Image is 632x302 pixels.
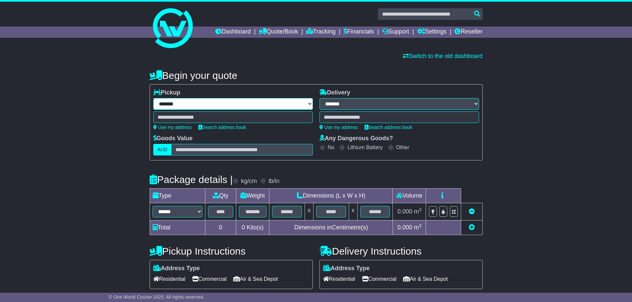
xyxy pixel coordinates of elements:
[414,208,422,215] span: m
[344,27,374,38] a: Financials
[397,208,412,215] span: 0.000
[233,274,278,284] span: Air & Sea Depot
[198,125,246,130] a: Search address book
[403,53,482,59] a: Switch to the old dashboard
[323,274,355,284] span: Residential
[153,265,200,272] label: Address Type
[319,135,393,142] label: Any Dangerous Goods?
[205,189,236,203] td: Qty
[236,189,269,203] td: Weight
[268,178,279,185] label: lb/in
[362,274,396,284] span: Commercial
[153,125,192,130] a: Use my address
[417,27,447,38] a: Settings
[153,144,172,155] label: AUD
[153,135,193,142] label: Goods Value
[306,27,335,38] a: Tracking
[393,189,426,203] td: Volume
[419,223,422,228] sup: 3
[269,220,393,235] td: Dimensions in Centimetre(s)
[349,203,357,220] td: x
[242,224,245,231] span: 0
[153,274,185,284] span: Residential
[241,178,257,185] label: kg/cm
[419,207,422,212] sup: 3
[153,89,180,96] label: Pickup
[414,224,422,231] span: m
[328,144,334,151] label: No
[319,125,358,130] a: Use my address
[215,27,251,38] a: Dashboard
[469,224,475,231] a: Add new item
[150,220,205,235] td: Total
[319,89,350,96] label: Delivery
[236,220,269,235] td: Kilo(s)
[150,246,313,257] h4: Pickup Instructions
[382,27,409,38] a: Support
[150,189,205,203] td: Type
[205,220,236,235] td: 0
[319,246,483,257] h4: Delivery Instructions
[403,274,448,284] span: Air & Sea Depot
[109,294,205,300] span: © One World Courier 2025. All rights reserved.
[150,174,233,185] h4: Package details |
[150,70,483,81] h4: Begin your quote
[269,189,393,203] td: Dimensions (L x W x H)
[259,27,298,38] a: Quote/Book
[347,144,383,151] label: Lithium Battery
[469,208,475,215] a: Remove this item
[365,125,412,130] a: Search address book
[396,144,409,151] label: Other
[192,274,227,284] span: Commercial
[455,27,482,38] a: Reseller
[397,224,412,231] span: 0.000
[323,265,370,272] label: Address Type
[305,203,314,220] td: x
